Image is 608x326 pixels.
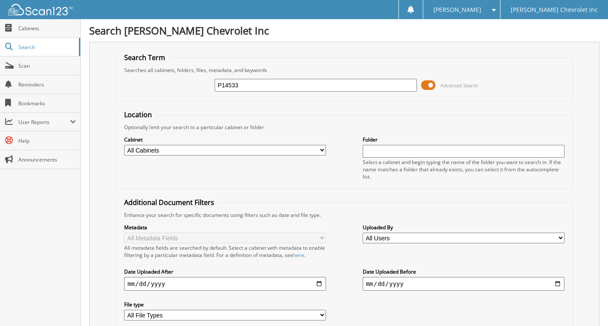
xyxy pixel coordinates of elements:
label: Uploaded By [363,224,565,231]
span: Help [18,137,76,144]
label: Cabinet [124,136,326,143]
span: Cabinets [18,25,76,32]
label: Folder [363,136,565,143]
label: Metadata [124,224,326,231]
span: User Reports [18,118,70,126]
span: [PERSON_NAME] [433,7,481,12]
div: Searches all cabinets, folders, files, metadata, and keywords [120,66,569,74]
span: Advanced Search [440,82,478,89]
legend: Additional Document Filters [120,198,218,207]
label: File type [124,301,326,308]
span: Search [18,43,75,51]
legend: Search Term [120,53,169,62]
label: Date Uploaded Before [363,268,565,275]
h1: Search [PERSON_NAME] Chevrolet Inc [89,23,599,38]
span: Reminders [18,81,76,88]
span: Scan [18,62,76,69]
div: Enhance your search for specific documents using filters such as date and file type. [120,211,569,219]
span: [PERSON_NAME] Chevrolet Inc [511,7,598,12]
div: Optionally limit your search to a particular cabinet or folder [120,124,569,131]
iframe: Chat Widget [565,285,608,326]
a: here [293,251,304,259]
span: Announcements [18,156,76,163]
div: All metadata fields are searched by default. Select a cabinet with metadata to enable filtering b... [124,244,326,259]
legend: Location [120,110,156,119]
input: start [124,277,326,291]
img: scan123-logo-white.svg [9,4,73,15]
input: end [363,277,565,291]
label: Date Uploaded After [124,268,326,275]
div: Select a cabinet and begin typing the name of the folder you want to search in. If the name match... [363,159,565,180]
span: Bookmarks [18,100,76,107]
